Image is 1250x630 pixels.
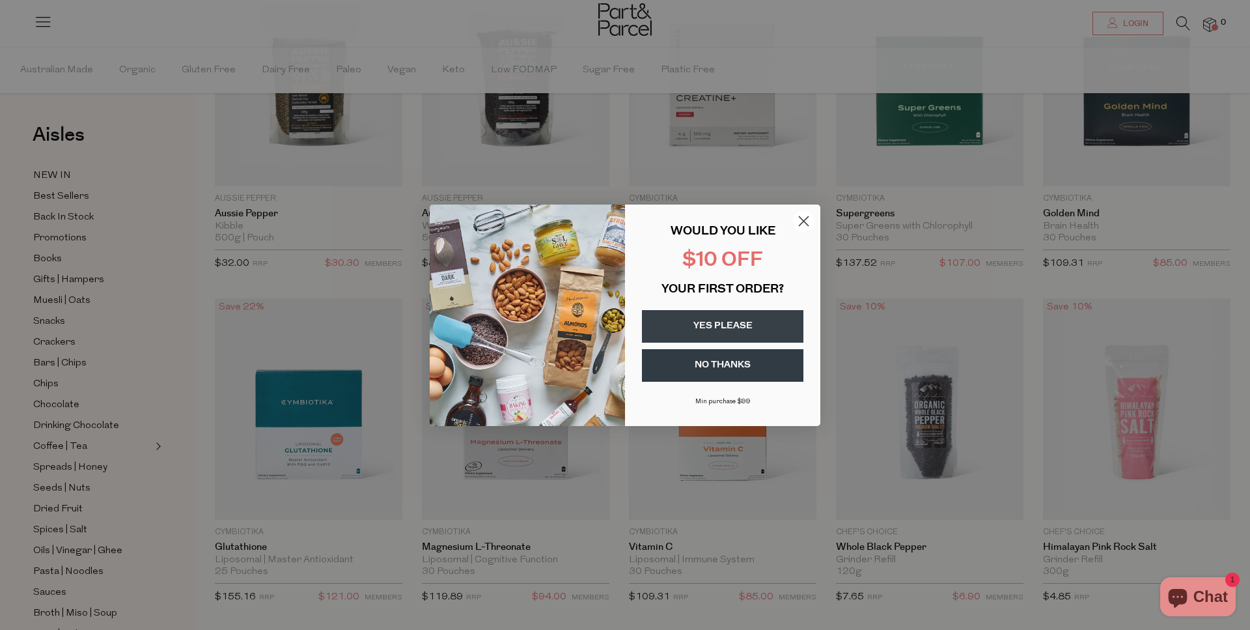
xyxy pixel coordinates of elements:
[792,210,815,233] button: Close dialog
[642,310,803,343] button: YES PLEASE
[642,349,803,382] button: NO THANKS
[430,205,625,426] img: 43fba0fb-7538-40bc-babb-ffb1a4d097bc.jpeg
[682,251,763,271] span: $10 OFF
[671,226,775,238] span: WOULD YOU LIKE
[695,398,751,405] span: Min purchase $99
[661,284,784,296] span: YOUR FIRST ORDER?
[1156,577,1240,620] inbox-online-store-chat: Shopify online store chat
